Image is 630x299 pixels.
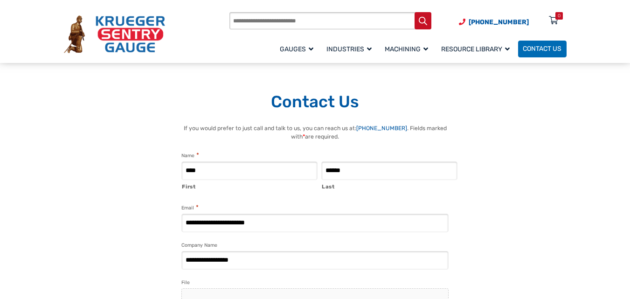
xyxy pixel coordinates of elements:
a: Machining [380,39,436,58]
legend: Name [181,151,199,160]
a: Contact Us [518,41,567,57]
h1: Contact Us [64,92,567,112]
a: Gauges [275,39,322,58]
div: 0 [558,12,561,20]
a: Resource Library [436,39,518,58]
label: Email [181,203,198,212]
label: File [181,278,190,287]
span: [PHONE_NUMBER] [469,18,529,26]
img: Krueger Sentry Gauge [64,15,165,53]
span: Contact Us [523,45,561,53]
span: Resource Library [441,45,510,53]
label: Company Name [181,241,217,250]
label: Last [322,181,457,191]
label: First [182,181,318,191]
span: Gauges [280,45,313,53]
a: Industries [322,39,380,58]
p: If you would prefer to just call and talk to us, you can reach us at: . Fields marked with are re... [172,124,458,141]
a: Phone Number (920) 434-8860 [459,17,529,27]
span: Machining [385,45,428,53]
span: Industries [326,45,372,53]
a: [PHONE_NUMBER] [356,125,407,132]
